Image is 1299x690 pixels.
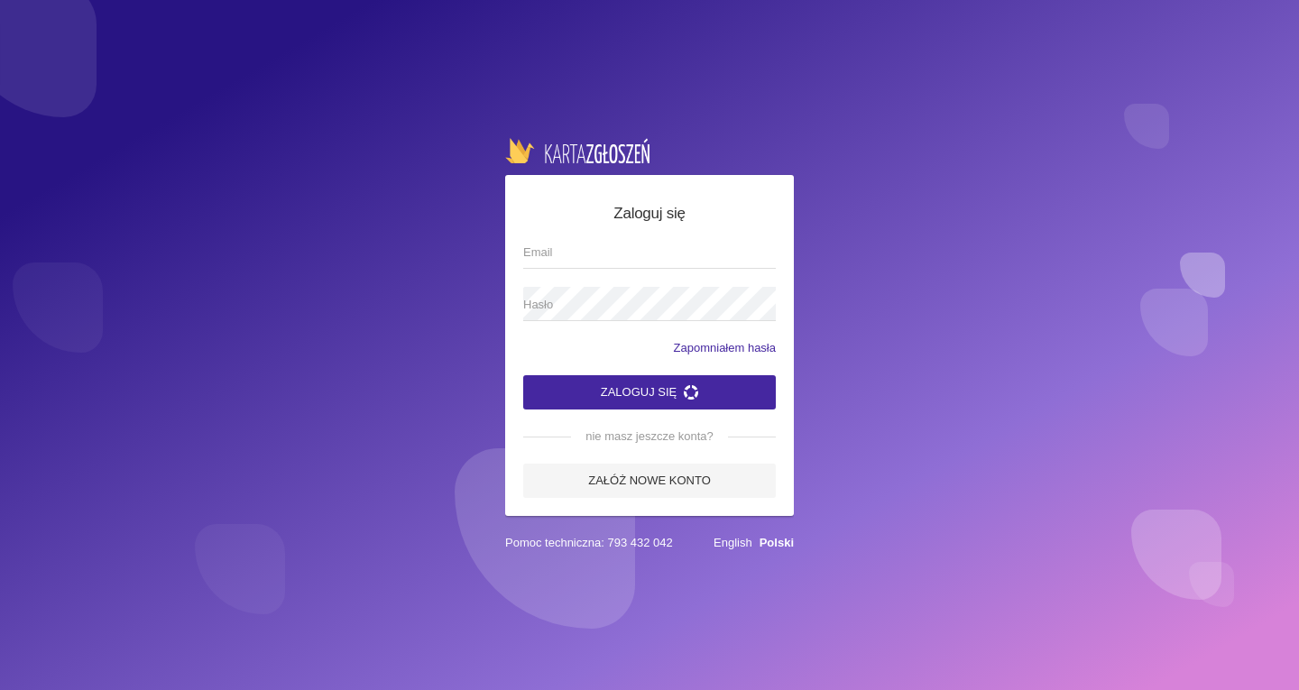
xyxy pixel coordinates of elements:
[523,244,758,262] span: Email
[714,536,752,549] a: English
[571,428,728,446] span: nie masz jeszcze konta?
[523,287,776,321] input: Hasło
[523,375,776,409] button: Zaloguj się
[505,534,673,552] span: Pomoc techniczna: 793 432 042
[523,235,776,269] input: Email
[523,296,758,314] span: Hasło
[523,464,776,498] a: Załóż nowe konto
[760,536,794,549] a: Polski
[505,138,649,163] img: logo-karta.png
[523,202,776,225] h5: Zaloguj się
[674,339,776,357] a: Zapomniałem hasła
